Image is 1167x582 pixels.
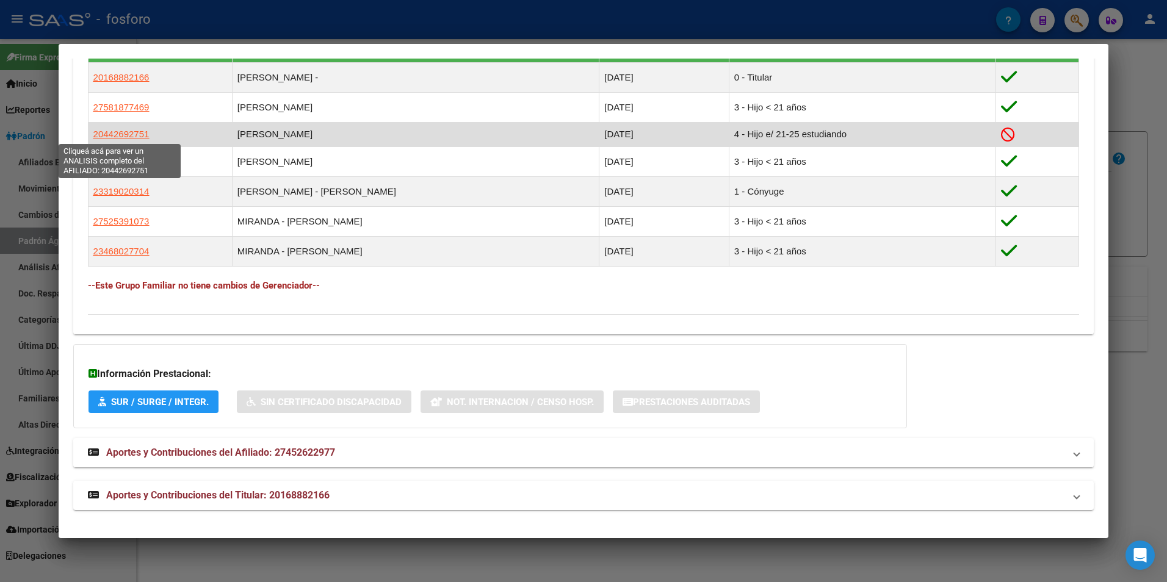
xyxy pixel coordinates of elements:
td: [DATE] [599,122,729,146]
span: 23468027704 [93,246,150,256]
span: 27552291803 [93,156,150,167]
td: [DATE] [599,62,729,92]
span: Prestaciones Auditadas [633,397,750,408]
td: [PERSON_NAME] [232,122,599,146]
td: [PERSON_NAME] - [PERSON_NAME] [232,177,599,207]
button: Sin Certificado Discapacidad [237,390,411,413]
td: [DATE] [599,147,729,177]
td: 3 - Hijo < 21 años [729,147,995,177]
span: Not. Internacion / Censo Hosp. [447,397,594,408]
span: 20442692751 [93,129,150,139]
mat-expansion-panel-header: Aportes y Contribuciones del Titular: 20168882166 [73,481,1094,510]
span: Aportes y Contribuciones del Titular: 20168882166 [106,489,330,501]
td: 3 - Hijo < 21 años [729,92,995,122]
span: Sin Certificado Discapacidad [261,397,402,408]
td: [DATE] [599,92,729,122]
td: [PERSON_NAME] [232,92,599,122]
span: 23319020314 [93,186,150,196]
span: SUR / SURGE / INTEGR. [111,397,209,408]
td: 3 - Hijo < 21 años [729,237,995,267]
span: 27525391073 [93,216,150,226]
button: SUR / SURGE / INTEGR. [89,390,219,413]
td: [PERSON_NAME] [232,147,599,177]
td: [DATE] [599,177,729,207]
button: Prestaciones Auditadas [613,390,760,413]
td: [DATE] [599,207,729,237]
mat-expansion-panel-header: Aportes y Contribuciones del Afiliado: 27452622977 [73,438,1094,467]
td: 3 - Hijo < 21 años [729,207,995,237]
td: MIRANDA - [PERSON_NAME] [232,207,599,237]
h3: Información Prestacional: [89,367,892,381]
td: MIRANDA - [PERSON_NAME] [232,237,599,267]
td: 0 - Titular [729,62,995,92]
button: Not. Internacion / Censo Hosp. [421,390,604,413]
td: [DATE] [599,237,729,267]
span: 20168882166 [93,72,150,82]
h4: --Este Grupo Familiar no tiene cambios de Gerenciador-- [88,279,1080,292]
td: [PERSON_NAME] - [232,62,599,92]
span: 27581877469 [93,102,150,112]
td: 4 - Hijo e/ 21-25 estudiando [729,122,995,146]
span: Aportes y Contribuciones del Afiliado: 27452622977 [106,447,335,458]
div: Open Intercom Messenger [1125,541,1155,570]
td: 1 - Cónyuge [729,177,995,207]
